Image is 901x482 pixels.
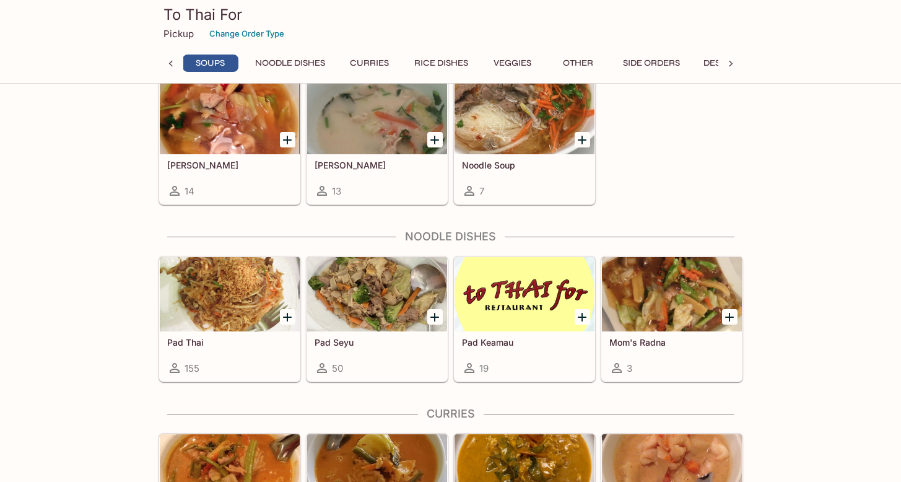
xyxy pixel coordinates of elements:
h4: Curries [159,407,743,421]
h5: Pad Thai [167,337,292,348]
button: Soups [183,55,238,72]
h5: [PERSON_NAME] [315,160,440,170]
span: 19 [479,362,489,374]
a: Pad Seyu50 [307,256,448,382]
h5: Mom's Radna [609,337,734,348]
button: Add Pad Thai [280,309,295,325]
button: Add Pad Seyu [427,309,443,325]
a: Pad Keamau19 [454,256,595,382]
button: Side Orders [616,55,687,72]
h3: To Thai For [163,5,738,24]
h5: Noodle Soup [462,160,587,170]
h4: Noodle Dishes [159,230,743,243]
div: Pad Keamau [455,257,594,331]
button: Noodle Dishes [248,55,332,72]
h5: Pad Keamau [462,337,587,348]
a: Noodle Soup7 [454,79,595,204]
span: 155 [185,362,199,374]
p: Pickup [163,28,194,40]
button: Add Mom's Radna [722,309,738,325]
button: Other [551,55,606,72]
a: Pad Thai155 [159,256,300,382]
span: 14 [185,185,194,197]
div: Mom's Radna [602,257,742,331]
span: 50 [332,362,343,374]
button: Add Pad Keamau [575,309,590,325]
h5: [PERSON_NAME] [167,160,292,170]
span: 7 [479,185,484,197]
a: Mom's Radna3 [601,256,742,382]
span: 13 [332,185,341,197]
div: Tom Kha [307,80,447,154]
div: Pad Thai [160,257,300,331]
button: Add Tom Kha [427,132,443,147]
button: Add Tom Yum [280,132,295,147]
button: Curries [342,55,398,72]
a: [PERSON_NAME]13 [307,79,448,204]
div: Noodle Soup [455,80,594,154]
h5: Pad Seyu [315,337,440,348]
button: Rice Dishes [407,55,475,72]
button: Desserts [697,55,754,72]
div: Tom Yum [160,80,300,154]
a: [PERSON_NAME]14 [159,79,300,204]
span: 3 [627,362,632,374]
div: Pad Seyu [307,257,447,331]
button: Change Order Type [204,24,290,43]
button: Veggies [485,55,541,72]
button: Add Noodle Soup [575,132,590,147]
